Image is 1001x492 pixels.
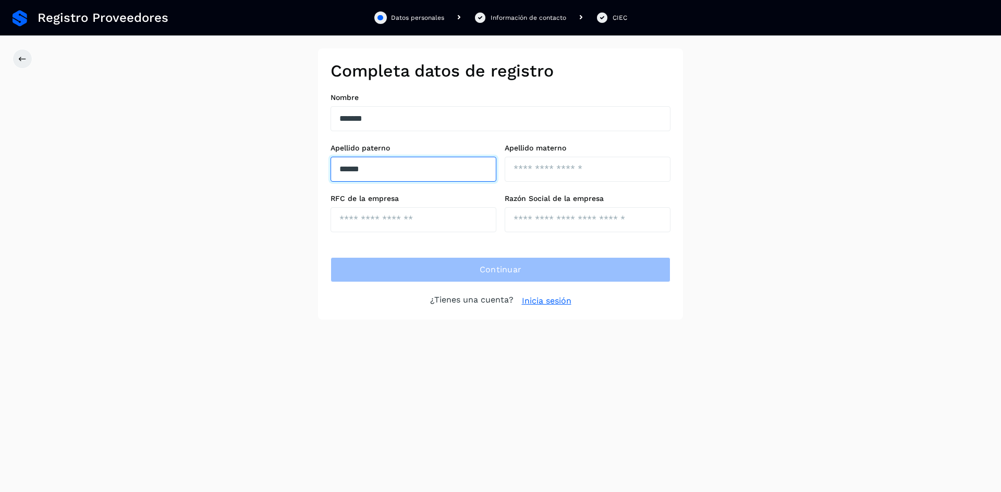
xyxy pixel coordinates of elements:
span: Continuar [480,264,522,275]
label: Nombre [331,93,670,102]
label: Apellido materno [505,144,670,153]
button: Continuar [331,257,670,282]
div: CIEC [613,13,627,22]
a: Inicia sesión [522,295,571,307]
p: ¿Tienes una cuenta? [430,295,514,307]
label: RFC de la empresa [331,194,496,203]
div: Datos personales [391,13,444,22]
span: Registro Proveedores [38,10,168,26]
label: Razón Social de la empresa [505,194,670,203]
label: Apellido paterno [331,144,496,153]
h2: Completa datos de registro [331,61,670,81]
div: Información de contacto [491,13,566,22]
